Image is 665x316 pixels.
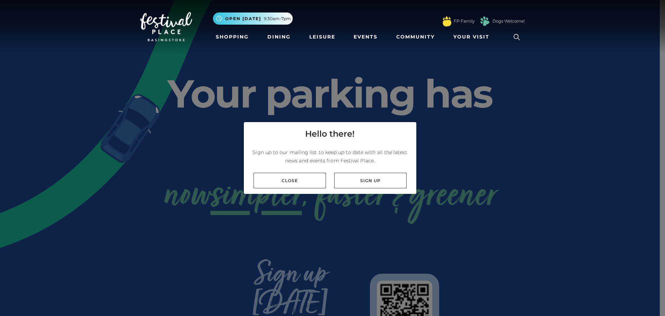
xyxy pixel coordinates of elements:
button: Open [DATE] 9.30am-7pm [213,12,293,25]
a: FP Family [454,18,475,24]
img: Festival Place Logo [140,12,192,41]
a: Shopping [213,31,251,43]
p: Sign up to our mailing list to keep up to date with all the latest news and events from Festival ... [249,148,411,165]
a: Close [254,173,326,188]
span: 9.30am-7pm [264,16,291,22]
h4: Hello there! [305,128,355,140]
span: Your Visit [453,33,489,41]
a: Dining [265,31,293,43]
a: Your Visit [451,31,496,43]
span: Open [DATE] [225,16,261,22]
a: Leisure [307,31,338,43]
a: Dogs Welcome! [493,18,525,24]
a: Sign up [334,173,407,188]
a: Events [351,31,380,43]
a: Community [393,31,437,43]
